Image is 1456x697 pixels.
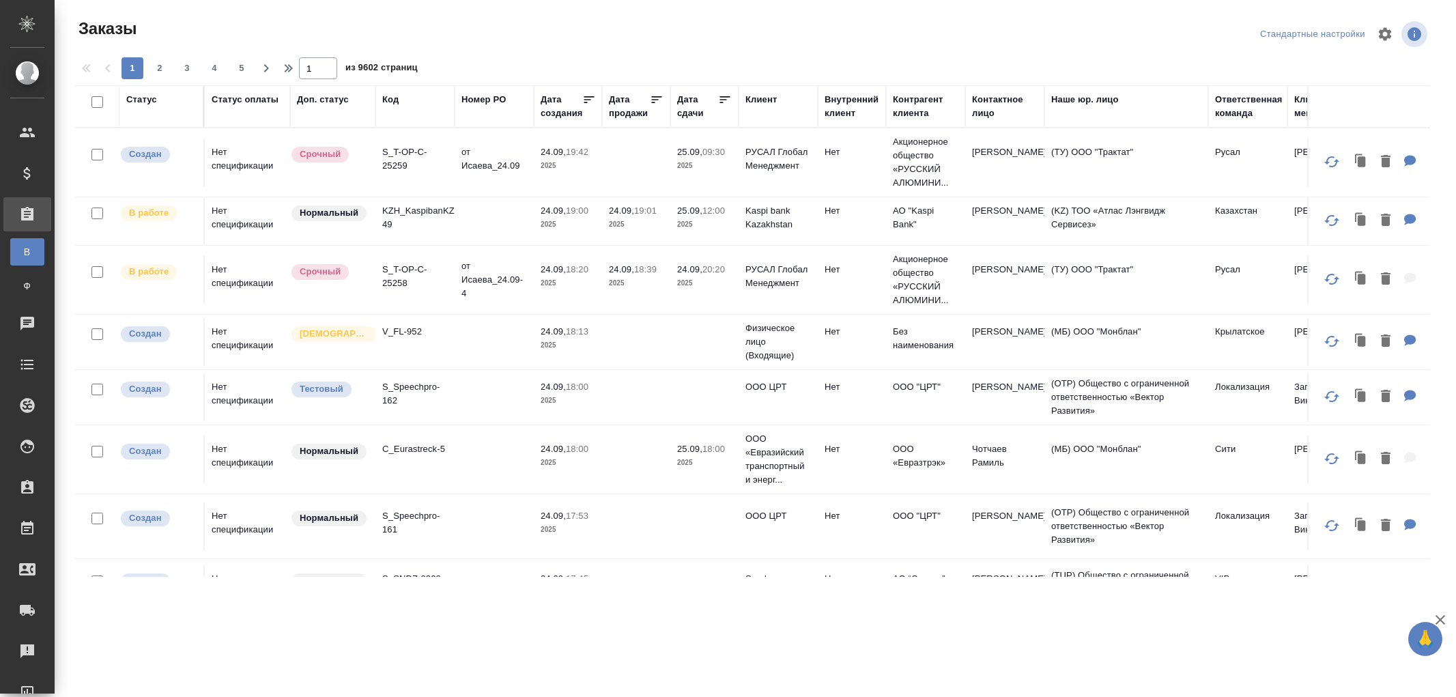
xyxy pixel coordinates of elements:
[702,444,725,454] p: 18:00
[566,264,588,274] p: 18:20
[1294,93,1360,120] div: Клиентские менеджеры
[382,145,448,173] p: S_T-OP-C-25259
[119,204,197,223] div: Выставляет ПМ после принятия заказа от КМа
[1287,565,1367,613] td: [PERSON_NAME]
[677,276,732,290] p: 2025
[1374,148,1397,176] button: Удалить
[205,565,290,613] td: Нет спецификации
[1257,24,1369,45] div: split button
[1369,18,1401,51] span: Настроить таблицу
[677,218,732,231] p: 2025
[541,444,566,454] p: 24.09,
[1374,512,1397,540] button: Удалить
[541,573,566,584] p: 24.09,
[609,218,663,231] p: 2025
[1208,256,1287,304] td: Русал
[1348,383,1374,411] button: Клонировать
[541,205,566,216] p: 24.09,
[1348,445,1374,473] button: Клонировать
[1315,145,1348,178] button: Обновить
[382,380,448,408] p: S_Speechpro-162
[129,511,162,525] p: Создан
[382,204,448,231] p: KZH_KaspibanKZ-49
[1401,21,1430,47] span: Посмотреть информацию
[129,147,162,161] p: Создан
[300,327,368,341] p: [DEMOGRAPHIC_DATA]
[119,572,197,591] div: Выставляется автоматически при создании заказа
[290,325,369,343] div: Выставляется автоматически для первых 3 заказов нового контактного лица. Особое внимание
[1315,442,1348,475] button: Обновить
[541,394,595,408] p: 2025
[745,432,811,487] p: ООО «Евразийский транспортный и энерг...
[541,339,595,352] p: 2025
[126,93,157,106] div: Статус
[203,61,225,75] span: 4
[1287,318,1367,366] td: [PERSON_NAME]
[541,93,582,120] div: Дата создания
[825,380,879,394] p: Нет
[745,322,811,362] p: Физическое лицо (Входящие)
[965,502,1044,550] td: [PERSON_NAME]
[745,509,811,523] p: OOO ЦРТ
[1315,572,1348,605] button: Обновить
[609,264,634,274] p: 24.09,
[205,436,290,483] td: Нет спецификации
[893,135,958,190] p: Акционерное общество «РУССКИЙ АЛЮМИНИ...
[1348,574,1374,602] button: Клонировать
[1287,436,1367,483] td: [PERSON_NAME]
[205,318,290,366] td: Нет спецификации
[290,442,369,461] div: Статус по умолчанию для стандартных заказов
[825,572,879,586] p: Нет
[634,264,657,274] p: 18:39
[677,93,718,120] div: Дата сдачи
[129,327,162,341] p: Создан
[1208,565,1287,613] td: VIP клиенты
[893,204,958,231] p: АО "Kaspi Bank"
[972,93,1038,120] div: Контактное лицо
[129,574,162,588] p: Создан
[965,373,1044,421] td: [PERSON_NAME]
[1044,499,1208,554] td: (OTP) Общество с ограниченной ответственностью «Вектор Развития»
[297,93,349,106] div: Доп. статус
[1315,325,1348,358] button: Обновить
[825,263,879,276] p: Нет
[965,565,1044,613] td: [PERSON_NAME]
[1315,263,1348,296] button: Обновить
[893,572,958,586] p: АО “Сандоз”
[566,147,588,157] p: 19:42
[965,139,1044,186] td: [PERSON_NAME]
[205,139,290,186] td: Нет спецификации
[1315,509,1348,542] button: Обновить
[17,279,38,293] span: Ф
[176,61,198,75] span: 3
[1215,93,1283,120] div: Ответственная команда
[745,572,811,586] p: Sandoz
[745,145,811,173] p: РУСАЛ Глобал Менеджмент
[1044,370,1208,425] td: (OTP) Общество с ограниченной ответственностью «Вектор Развития»
[17,245,38,259] span: В
[10,272,44,300] a: Ф
[290,509,369,528] div: Статус по умолчанию для стандартных заказов
[300,265,341,279] p: Срочный
[205,502,290,550] td: Нет спецификации
[1044,256,1208,304] td: (ТУ) ООО "Трактат"
[893,253,958,307] p: Акционерное общество «РУССКИЙ АЛЮМИНИ...
[1348,207,1374,235] button: Клонировать
[1287,502,1367,550] td: Загородних Виктория
[119,145,197,164] div: Выставляется автоматически при создании заказа
[634,205,657,216] p: 19:01
[212,93,279,106] div: Статус оплаты
[893,325,958,352] p: Без наименования
[1408,622,1442,656] button: 🙏
[825,325,879,339] p: Нет
[677,205,702,216] p: 25.09,
[455,139,534,186] td: от Исаева_24.09
[541,218,595,231] p: 2025
[1348,266,1374,294] button: Клонировать
[1414,625,1437,653] span: 🙏
[345,59,418,79] span: из 9602 страниц
[149,61,171,75] span: 2
[1315,380,1348,413] button: Обновить
[1287,197,1367,245] td: [PERSON_NAME]
[702,205,725,216] p: 12:00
